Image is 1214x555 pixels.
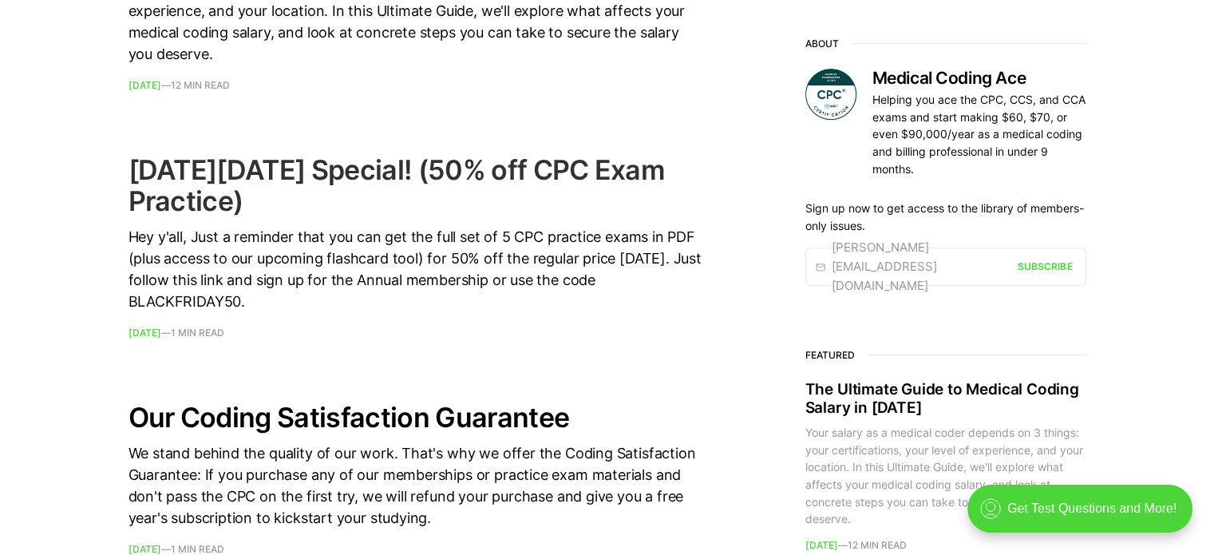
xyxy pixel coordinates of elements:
[805,424,1086,528] div: Your salary as a medical coder depends on 3 things: your certifications, your level of experience...
[129,79,161,91] time: [DATE]
[954,477,1214,555] iframe: portal-trigger
[129,328,703,338] footer: —
[1017,259,1072,274] div: Subscribe
[129,402,703,554] a: Our Coding Satisfaction Guarantee We stand behind the quality of our work. That's why we offer th...
[129,226,703,312] div: Hey y'all, Just a reminder that you can get the full set of 5 CPC practice exams in PDF (plus acc...
[805,248,1086,286] a: [PERSON_NAME][EMAIL_ADDRESS][DOMAIN_NAME] Subscribe
[171,81,230,90] span: 12 min read
[129,543,161,555] time: [DATE]
[129,154,703,216] h2: [DATE][DATE] Special! (50% off CPC Exam Practice)
[129,81,703,90] footer: —
[805,69,856,120] img: Medical Coding Ace
[805,350,1086,361] h3: Featured
[805,380,1086,418] h2: The Ultimate Guide to Medical Coding Salary in [DATE]
[129,154,703,338] a: [DATE][DATE] Special! (50% off CPC Exam Practice) Hey y'all, Just a reminder that you can get the...
[805,539,838,551] time: [DATE]
[805,541,1086,550] footer: —
[872,91,1086,177] p: Helping you ace the CPC, CCS, and CCA exams and start making $60, $70, or even $90,000/year as a ...
[129,442,703,529] div: We stand behind the quality of our work. That's why we offer the Coding Satisfaction Guarantee: I...
[816,238,1018,295] div: [PERSON_NAME][EMAIL_ADDRESS][DOMAIN_NAME]
[129,327,161,339] time: [DATE]
[171,545,224,554] span: 1 min read
[129,545,703,554] footer: —
[848,541,907,550] span: 12 min read
[805,380,1086,551] a: The Ultimate Guide to Medical Coding Salary in [DATE] Your salary as a medical coder depends on 3...
[129,402,703,433] h2: Our Coding Satisfaction Guarantee
[171,328,224,338] span: 1 min read
[805,38,1086,50] h2: About
[872,69,1086,88] h3: Medical Coding Ace
[805,200,1086,234] p: Sign up now to get access to the library of members-only issues.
